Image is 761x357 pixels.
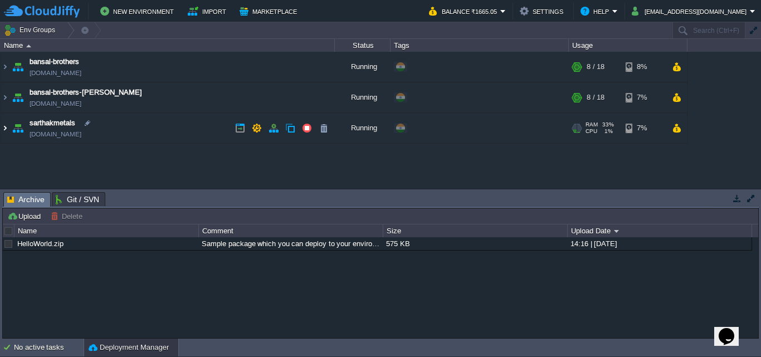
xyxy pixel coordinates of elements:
[626,82,662,113] div: 7%
[1,52,9,82] img: AMDAwAAAACH5BAEAAAAALAAAAAABAAEAAAICRAEAOw==
[30,56,79,67] a: bansal-brothers
[714,312,750,346] iframe: chat widget
[335,113,391,143] div: Running
[335,39,390,52] div: Status
[520,4,567,18] button: Settings
[30,67,81,79] a: [DOMAIN_NAME]
[10,52,26,82] img: AMDAwAAAACH5BAEAAAAALAAAAAABAAEAAAICRAEAOw==
[10,113,26,143] img: AMDAwAAAACH5BAEAAAAALAAAAAABAAEAAAICRAEAOw==
[429,4,500,18] button: Balance ₹1665.05
[30,129,81,140] a: [DOMAIN_NAME]
[586,128,597,135] span: CPU
[1,39,334,52] div: Name
[335,52,391,82] div: Running
[1,82,9,113] img: AMDAwAAAACH5BAEAAAAALAAAAAABAAEAAAICRAEAOw==
[17,239,64,248] a: HelloWorld.zip
[89,342,169,353] button: Deployment Manager
[587,52,604,82] div: 8 / 18
[14,339,84,356] div: No active tasks
[568,237,751,250] div: 14:16 | [DATE]
[602,128,613,135] span: 1%
[1,113,9,143] img: AMDAwAAAACH5BAEAAAAALAAAAAABAAEAAAICRAEAOw==
[15,224,198,237] div: Name
[30,118,75,129] a: sarthakmetals
[391,39,568,52] div: Tags
[632,4,750,18] button: [EMAIL_ADDRESS][DOMAIN_NAME]
[7,211,44,221] button: Upload
[586,121,598,128] span: RAM
[51,211,86,221] button: Delete
[4,4,80,18] img: CloudJiffy
[30,98,81,109] a: [DOMAIN_NAME]
[580,4,612,18] button: Help
[626,52,662,82] div: 8%
[199,237,382,250] div: Sample package which you can deploy to your environment. Feel free to delete and upload a package...
[56,193,99,206] span: Git / SVN
[199,224,383,237] div: Comment
[240,4,300,18] button: Marketplace
[26,45,31,47] img: AMDAwAAAACH5BAEAAAAALAAAAAABAAEAAAICRAEAOw==
[384,224,567,237] div: Size
[626,113,662,143] div: 7%
[188,4,230,18] button: Import
[587,82,604,113] div: 8 / 18
[10,82,26,113] img: AMDAwAAAACH5BAEAAAAALAAAAAABAAEAAAICRAEAOw==
[383,237,567,250] div: 575 KB
[30,87,142,98] a: bansal-brothers-[PERSON_NAME]
[602,121,614,128] span: 33%
[335,82,391,113] div: Running
[100,4,177,18] button: New Environment
[568,224,752,237] div: Upload Date
[569,39,687,52] div: Usage
[4,22,59,38] button: Env Groups
[7,193,45,207] span: Archive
